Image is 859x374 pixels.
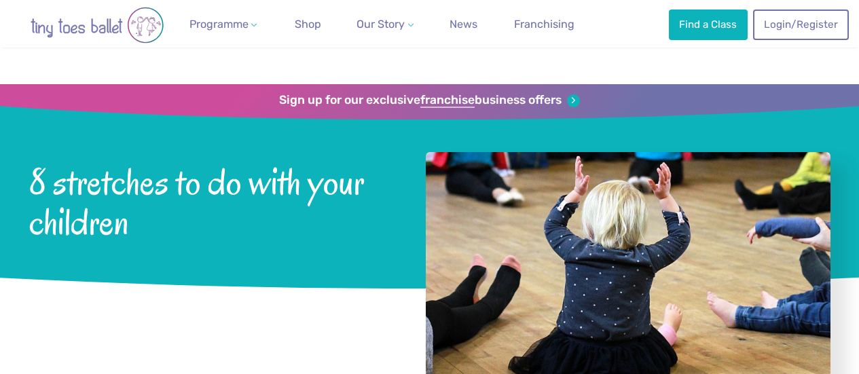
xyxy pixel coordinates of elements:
a: Find a Class [669,10,748,39]
img: tiny toes ballet [16,7,179,43]
strong: franchise [420,93,475,108]
a: News [444,11,483,38]
span: Programme [189,18,249,31]
span: Our Story [357,18,405,31]
a: Shop [289,11,327,38]
a: Login/Register [753,10,848,39]
a: Franchising [509,11,580,38]
span: 8 stretches to do with your children [29,158,390,242]
span: News [450,18,477,31]
span: Franchising [514,18,574,31]
a: Programme [184,11,263,38]
span: Shop [295,18,321,31]
a: Sign up for our exclusivefranchisebusiness offers [279,93,580,108]
a: Our Story [351,11,419,38]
